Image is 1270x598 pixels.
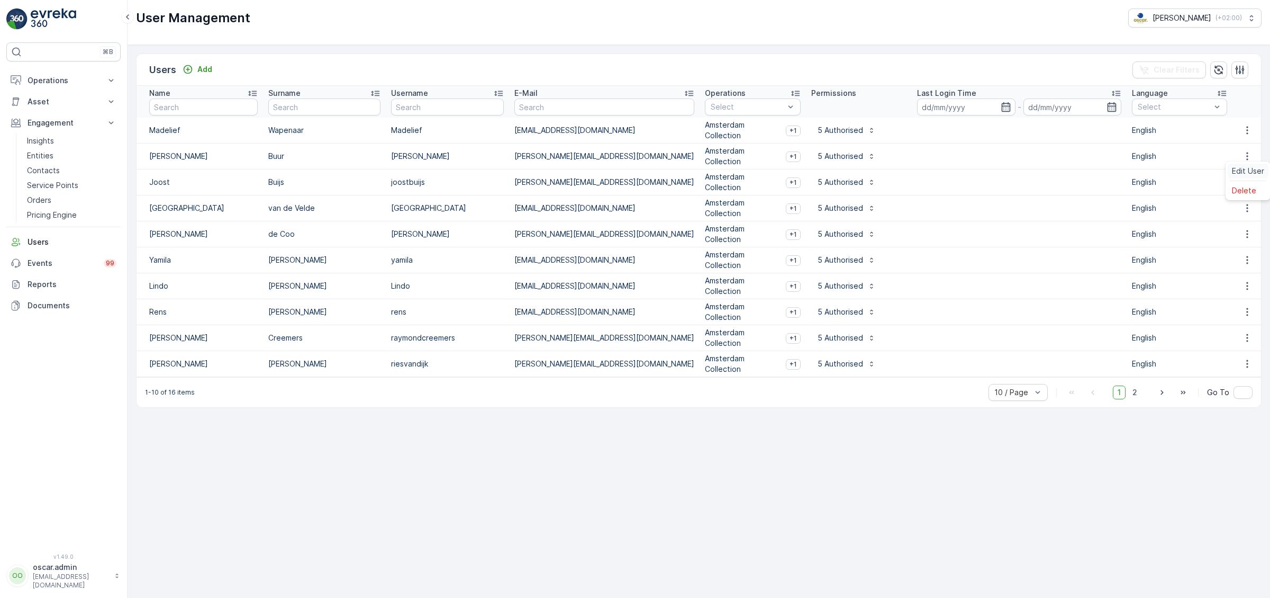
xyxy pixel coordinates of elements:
[137,299,263,325] td: Rens
[1023,99,1121,115] input: dd/mm/yyyy
[263,273,386,299] td: [PERSON_NAME]
[1018,101,1021,113] p: -
[509,351,700,377] td: [PERSON_NAME][EMAIL_ADDRESS][DOMAIN_NAME]
[28,96,99,107] p: Asset
[811,355,882,372] button: 5 Authorised
[818,255,863,265] p: 5 Authorised
[23,178,121,193] a: Service Points
[6,554,121,560] span: v 1.49.0
[6,295,121,316] a: Documents
[386,351,509,377] td: riesvandijk
[705,249,782,271] p: Amsterdam Collection
[263,195,386,221] td: van de Velde
[1127,273,1232,299] td: English
[790,230,797,239] span: +1
[263,351,386,377] td: [PERSON_NAME]
[263,299,386,325] td: [PERSON_NAME]
[263,247,386,273] td: [PERSON_NAME]
[790,178,797,187] span: +1
[790,334,797,343] span: +1
[6,112,121,133] button: Engagement
[106,259,114,267] p: 99
[705,327,782,349] p: Amsterdam Collection
[1127,351,1232,377] td: English
[27,195,51,206] p: Orders
[137,118,263,144] td: Madelief
[811,304,882,320] button: 5 Authorised
[137,247,263,273] td: Yamila
[818,229,863,239] p: 5 Authorised
[103,48,113,56] p: ⌘B
[149,88,170,99] p: Name
[263,221,386,247] td: de Coo
[514,88,538,99] p: E-Mail
[790,204,797,213] span: +1
[1154,65,1200,75] p: Clear Filters
[811,226,882,243] button: 5 Authorised
[509,118,700,144] td: [EMAIL_ADDRESS][DOMAIN_NAME]
[509,325,700,351] td: [PERSON_NAME][EMAIL_ADDRESS][DOMAIN_NAME]
[1127,144,1232,169] td: English
[1127,195,1232,221] td: English
[1127,299,1232,325] td: English
[1127,221,1232,247] td: English
[137,325,263,351] td: [PERSON_NAME]
[1153,13,1211,23] p: [PERSON_NAME]
[811,252,882,269] button: 5 Authorised
[27,210,77,220] p: Pricing Engine
[6,70,121,91] button: Operations
[1232,166,1264,176] span: Edit User
[811,122,882,139] button: 5 Authorised
[6,274,121,295] a: Reports
[137,351,263,377] td: [PERSON_NAME]
[917,99,1015,115] input: dd/mm/yyyy
[1128,8,1262,28] button: [PERSON_NAME](+02:00)
[705,224,782,245] p: Amsterdam Collection
[818,151,863,162] p: 5 Authorised
[136,10,250,26] p: User Management
[1127,247,1232,273] td: English
[790,256,797,265] span: +1
[818,307,863,317] p: 5 Authorised
[23,193,121,208] a: Orders
[818,359,863,369] p: 5 Authorised
[705,301,782,323] p: Amsterdam Collection
[197,64,212,75] p: Add
[149,99,258,115] input: Search
[33,573,109,590] p: [EMAIL_ADDRESS][DOMAIN_NAME]
[23,208,121,222] a: Pricing Engine
[386,247,509,273] td: yamila
[509,221,700,247] td: [PERSON_NAME][EMAIL_ADDRESS][DOMAIN_NAME]
[386,221,509,247] td: [PERSON_NAME]
[1132,88,1168,99] p: Language
[6,562,121,590] button: OOoscar.admin[EMAIL_ADDRESS][DOMAIN_NAME]
[818,281,863,291] p: 5 Authorised
[1127,118,1232,144] td: English
[23,163,121,178] a: Contacts
[1232,185,1256,196] span: Delete
[1133,12,1148,24] img: basis-logo_rgb2x.png
[263,118,386,144] td: Wapenaar
[1113,386,1126,399] span: 1
[23,133,121,148] a: Insights
[386,144,509,169] td: [PERSON_NAME]
[178,63,216,76] button: Add
[811,278,882,294] button: 5 Authorised
[28,75,99,86] p: Operations
[705,120,782,141] p: Amsterdam Collection
[263,144,386,169] td: Buur
[386,299,509,325] td: rens
[509,273,700,299] td: [EMAIL_ADDRESS][DOMAIN_NAME]
[1132,61,1206,78] button: Clear Filters
[28,279,116,290] p: Reports
[509,144,700,169] td: [PERSON_NAME][EMAIL_ADDRESS][DOMAIN_NAME]
[6,8,28,30] img: logo
[811,329,882,346] button: 5 Authorised
[31,8,76,30] img: logo_light-DOdMpM7g.png
[391,99,503,115] input: Search
[137,221,263,247] td: [PERSON_NAME]
[811,200,882,217] button: 5 Authorised
[705,88,746,99] p: Operations
[811,174,882,191] button: 5 Authorised
[137,144,263,169] td: [PERSON_NAME]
